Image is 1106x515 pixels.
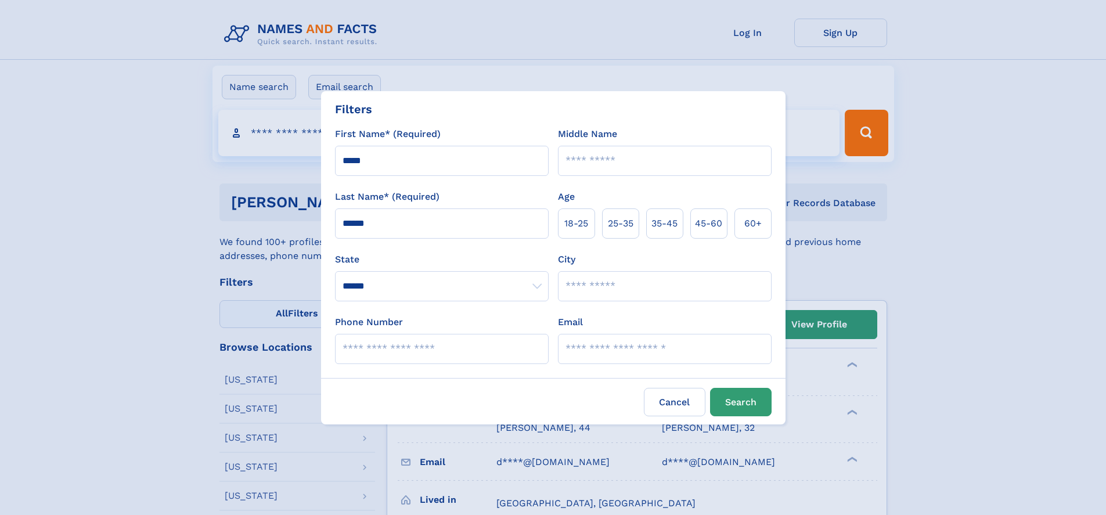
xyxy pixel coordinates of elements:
[564,217,588,231] span: 18‑25
[335,315,403,329] label: Phone Number
[558,127,617,141] label: Middle Name
[644,388,705,416] label: Cancel
[335,253,549,266] label: State
[335,100,372,118] div: Filters
[695,217,722,231] span: 45‑60
[335,127,441,141] label: First Name* (Required)
[651,217,678,231] span: 35‑45
[558,253,575,266] label: City
[710,388,772,416] button: Search
[558,190,575,204] label: Age
[608,217,633,231] span: 25‑35
[744,217,762,231] span: 60+
[558,315,583,329] label: Email
[335,190,439,204] label: Last Name* (Required)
